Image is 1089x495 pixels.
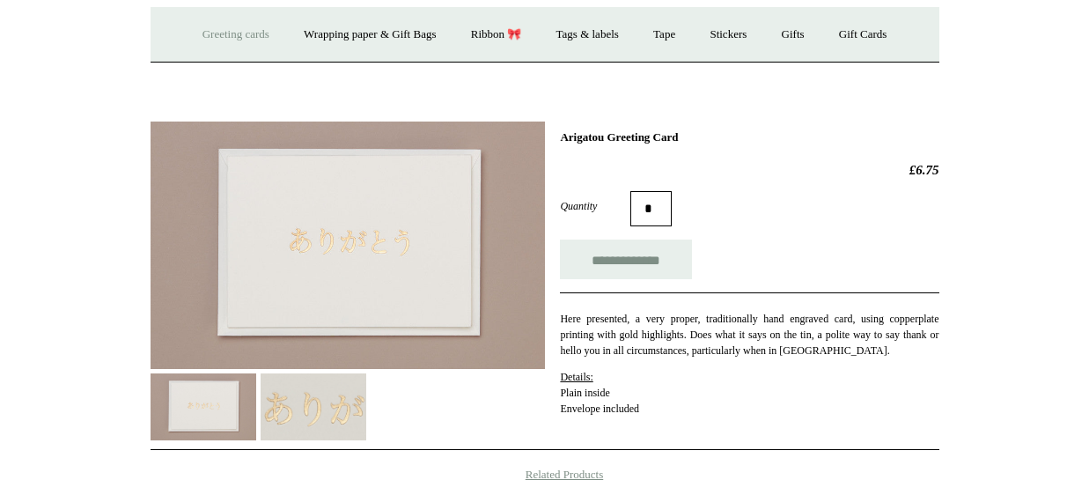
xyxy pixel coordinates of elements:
[187,11,285,58] a: Greeting cards
[541,11,635,58] a: Tags & labels
[560,313,938,357] span: Here presented, a very proper, traditionally hand engraved card, using copperplate printing with ...
[261,373,366,440] img: Arigatou Greeting Card
[560,371,592,383] span: Details:
[560,198,630,214] label: Quantity
[766,11,820,58] a: Gifts
[694,11,762,58] a: Stickers
[105,468,985,482] h4: Related Products
[288,11,452,58] a: Wrapping paper & Gift Bags
[151,373,256,440] img: Arigatou Greeting Card
[823,11,903,58] a: Gift Cards
[151,122,545,369] img: Arigatou Greeting Card
[455,11,538,58] a: Ribbon 🎀
[560,371,639,415] span: Plain inside Envelope included
[637,11,691,58] a: Tape
[560,130,938,144] h1: Arigatou Greeting Card
[560,162,938,178] h2: £6.75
